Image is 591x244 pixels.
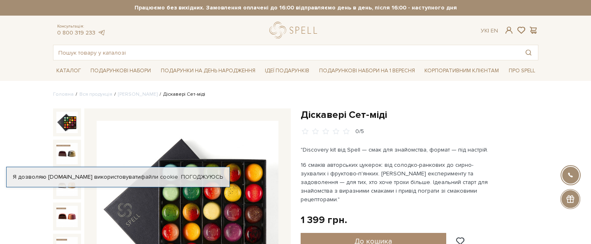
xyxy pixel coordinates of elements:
[53,4,538,12] strong: Працюємо без вихідних. Замовлення оплачені до 16:00 відправляємо день в день, після 16:00 - насту...
[269,22,321,39] a: logo
[87,64,154,77] a: Подарункові набори
[53,91,74,97] a: Головна
[57,24,106,29] span: Консультація:
[118,91,158,97] a: [PERSON_NAME]
[301,145,494,154] p: "Discovery kit від Spell — смак для знайомства, формат — під настрій.
[158,64,259,77] a: Подарунки на День народження
[141,173,178,180] a: файли cookie
[355,128,364,136] div: 0/5
[181,173,223,181] a: Погоджуюсь
[56,112,78,133] img: Діскавері Сет-міді
[519,45,538,60] button: Пошук товару у каталозі
[301,214,347,226] div: 1 399 грн.
[56,206,78,227] img: Діскавері Сет-міді
[481,27,498,35] div: Ук
[53,45,519,60] input: Пошук товару у каталозі
[53,64,84,77] a: Каталог
[316,64,418,78] a: Подарункові набори на 1 Вересня
[7,173,229,181] div: Я дозволяю [DOMAIN_NAME] використовувати
[491,27,498,34] a: En
[421,64,502,78] a: Корпоративним клієнтам
[262,64,313,77] a: Ідеї подарунків
[158,91,205,98] li: Діскавері Сет-міді
[488,27,489,34] span: |
[301,161,494,204] p: 16 смаків авторських цукерок: від солодко-ранкових до сирно-зухвалих і фруктово-п'янких. [PERSON_...
[79,91,112,97] a: Вся продукція
[56,143,78,164] img: Діскавері Сет-міді
[301,108,538,121] h1: Діскавері Сет-міді
[57,29,95,36] a: 0 800 319 233
[97,29,106,36] a: telegram
[505,64,538,77] a: Про Spell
